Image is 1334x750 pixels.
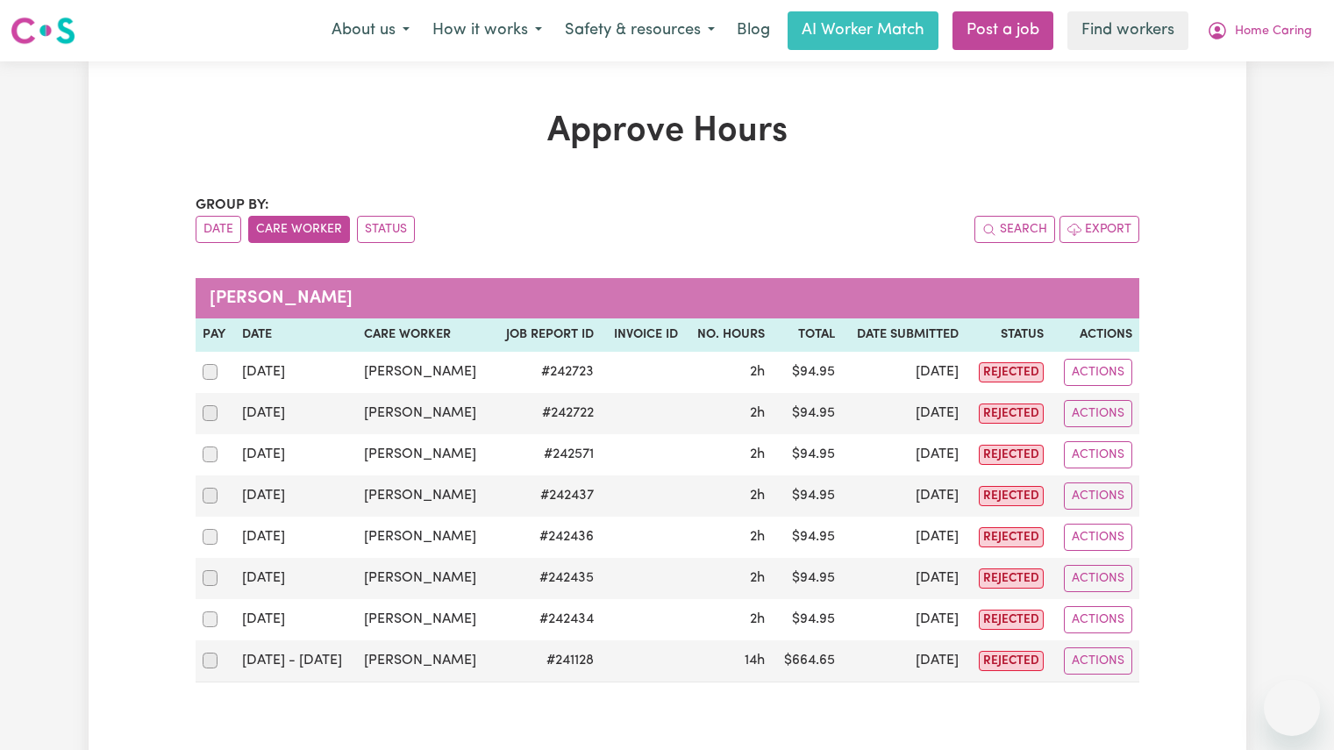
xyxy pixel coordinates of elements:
td: [DATE] [842,393,966,434]
button: Actions [1064,400,1132,427]
button: sort invoices by care worker [248,216,350,243]
td: [DATE] [842,434,966,475]
td: [DATE] [235,517,357,558]
td: [DATE] [235,475,357,517]
td: [PERSON_NAME] [357,352,492,393]
span: rejected [979,486,1044,506]
td: [DATE] [235,558,357,599]
a: Blog [726,11,781,50]
th: Date Submitted [842,318,966,352]
th: Actions [1051,318,1139,352]
span: rejected [979,404,1044,424]
td: $ 664.65 [772,640,841,682]
td: [DATE] [842,517,966,558]
td: [DATE] [842,352,966,393]
button: Actions [1064,647,1132,675]
a: Find workers [1067,11,1188,50]
button: Actions [1064,606,1132,633]
td: [DATE] [842,558,966,599]
button: My Account [1195,12,1323,49]
button: Actions [1064,565,1132,592]
td: # 241128 [492,640,601,682]
a: Post a job [952,11,1053,50]
a: AI Worker Match [788,11,938,50]
td: [DATE] [235,599,357,640]
td: # 242434 [492,599,601,640]
td: $ 94.95 [772,393,841,434]
button: Actions [1064,524,1132,551]
span: 2 hours [750,406,765,420]
td: $ 94.95 [772,475,841,517]
th: Total [772,318,841,352]
td: # 242723 [492,352,601,393]
span: rejected [979,445,1044,465]
span: rejected [979,362,1044,382]
span: Group by: [196,198,269,212]
iframe: Button to launch messaging window [1264,680,1320,736]
span: rejected [979,527,1044,547]
span: rejected [979,610,1044,630]
td: [PERSON_NAME] [357,393,492,434]
td: [DATE] [842,475,966,517]
button: sort invoices by date [196,216,241,243]
button: Safety & resources [553,12,726,49]
span: rejected [979,568,1044,589]
img: Careseekers logo [11,15,75,46]
th: Job Report ID [492,318,601,352]
td: [DATE] [842,599,966,640]
span: 2 hours [750,489,765,503]
button: How it works [421,12,553,49]
th: Date [235,318,357,352]
td: [DATE] [235,393,357,434]
td: [DATE] [235,434,357,475]
td: $ 94.95 [772,352,841,393]
td: [PERSON_NAME] [357,558,492,599]
td: [PERSON_NAME] [357,640,492,682]
td: $ 94.95 [772,599,841,640]
th: Invoice ID [601,318,684,352]
span: Home Caring [1235,22,1312,41]
span: 2 hours [750,365,765,379]
a: Careseekers logo [11,11,75,51]
td: [PERSON_NAME] [357,434,492,475]
button: Actions [1064,482,1132,510]
td: $ 94.95 [772,434,841,475]
td: # 242436 [492,517,601,558]
span: rejected [979,651,1044,671]
th: No. Hours [685,318,773,352]
td: [PERSON_NAME] [357,517,492,558]
button: Actions [1064,359,1132,386]
h1: Approve Hours [196,111,1139,153]
span: 2 hours [750,530,765,544]
th: Care worker [357,318,492,352]
td: [DATE] [235,352,357,393]
td: $ 94.95 [772,558,841,599]
button: Export [1059,216,1139,243]
button: sort invoices by paid status [357,216,415,243]
td: [PERSON_NAME] [357,475,492,517]
button: About us [320,12,421,49]
td: # 242722 [492,393,601,434]
td: # 242437 [492,475,601,517]
td: $ 94.95 [772,517,841,558]
span: 14 hours [745,654,765,668]
td: # 242571 [492,434,601,475]
span: 2 hours [750,612,765,626]
th: Status [966,318,1050,352]
th: Pay [196,318,235,352]
td: [DATE] [842,640,966,682]
td: [DATE] - [DATE] [235,640,357,682]
td: [PERSON_NAME] [357,599,492,640]
button: Actions [1064,441,1132,468]
button: Search [974,216,1055,243]
td: # 242435 [492,558,601,599]
span: 2 hours [750,571,765,585]
span: 2 hours [750,447,765,461]
caption: [PERSON_NAME] [196,278,1139,318]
